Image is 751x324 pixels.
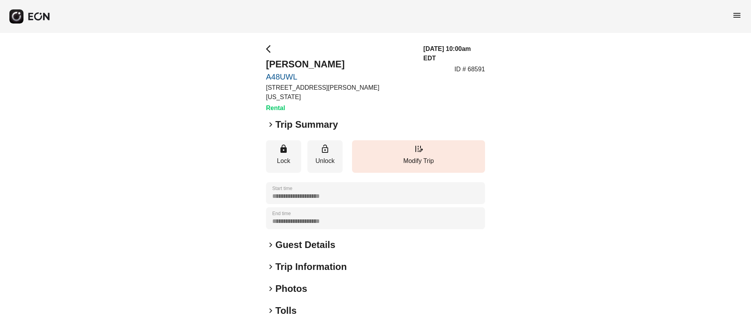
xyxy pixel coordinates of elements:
span: keyboard_arrow_right [266,262,275,272]
span: keyboard_arrow_right [266,284,275,293]
a: A48UWL [266,72,414,81]
span: menu [732,11,742,20]
span: edit_road [414,144,423,154]
p: [STREET_ADDRESS][PERSON_NAME][US_STATE] [266,83,414,102]
span: lock_open [320,144,330,154]
p: ID # 68591 [455,65,485,74]
h3: Rental [266,103,414,113]
p: Unlock [311,156,339,166]
h2: Guest Details [275,239,335,251]
h2: Photos [275,282,307,295]
button: Unlock [307,140,343,173]
p: Modify Trip [356,156,481,166]
span: keyboard_arrow_right [266,306,275,315]
h3: [DATE] 10:00am EDT [423,44,485,63]
h2: [PERSON_NAME] [266,58,414,71]
h2: Trip Information [275,261,347,273]
span: keyboard_arrow_right [266,240,275,250]
span: lock [279,144,288,154]
span: keyboard_arrow_right [266,120,275,129]
span: arrow_back_ios [266,44,275,54]
h2: Trip Summary [275,118,338,131]
button: Lock [266,140,301,173]
button: Modify Trip [352,140,485,173]
h2: Tolls [275,304,296,317]
p: Lock [270,156,297,166]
